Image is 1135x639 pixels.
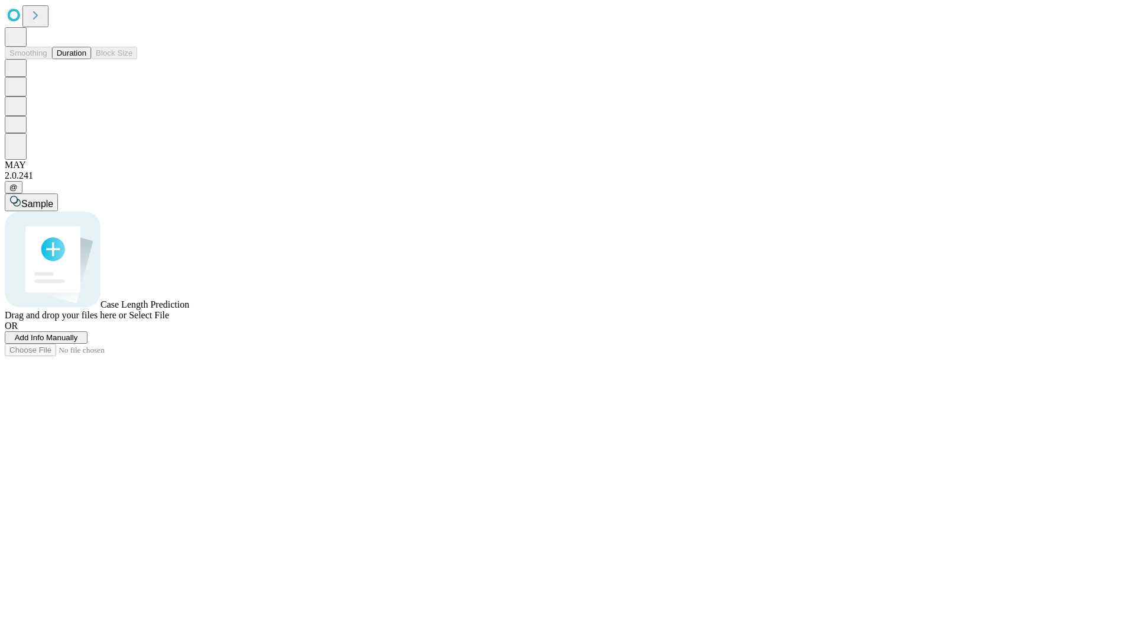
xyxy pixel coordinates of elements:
[9,183,18,192] span: @
[5,181,22,193] button: @
[129,310,169,320] span: Select File
[5,170,1130,181] div: 2.0.241
[5,331,87,344] button: Add Info Manually
[15,333,78,342] span: Add Info Manually
[5,310,127,320] span: Drag and drop your files here or
[5,47,52,59] button: Smoothing
[5,193,58,211] button: Sample
[5,160,1130,170] div: MAY
[21,199,53,209] span: Sample
[52,47,91,59] button: Duration
[91,47,137,59] button: Block Size
[100,299,189,309] span: Case Length Prediction
[5,321,18,331] span: OR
